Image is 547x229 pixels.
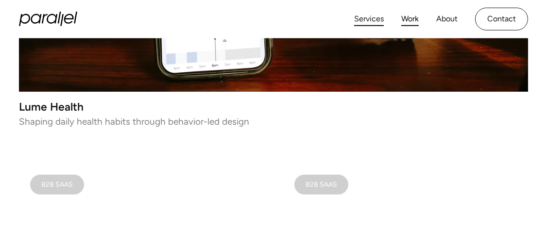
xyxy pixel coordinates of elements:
[306,182,337,187] div: B2B SAAS
[19,118,528,125] p: Shaping daily health habits through behavior-led design
[401,12,419,26] a: Work
[19,103,528,111] h3: Lume Health
[436,12,458,26] a: About
[475,8,528,31] a: Contact
[354,12,384,26] a: Services
[19,12,77,26] a: home
[41,182,73,187] div: B2B SAAS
